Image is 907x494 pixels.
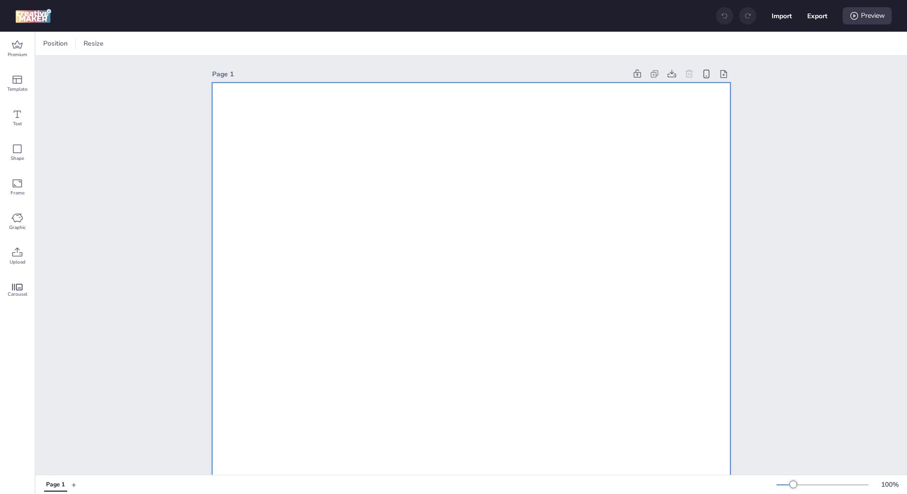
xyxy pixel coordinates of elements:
button: Import [772,6,792,26]
span: Resize [82,38,106,48]
span: Carousel [8,290,27,298]
span: Text [13,120,22,128]
button: + [72,476,76,493]
span: Shape [11,155,24,162]
span: Premium [8,51,27,59]
div: Page 1 [212,69,627,79]
span: Frame [11,189,24,197]
button: Export [807,6,827,26]
span: Upload [10,258,25,266]
div: Page 1 [46,481,65,489]
span: Template [7,85,27,93]
span: Graphic [9,224,26,231]
div: Preview [843,7,892,24]
img: logo Creative Maker [15,9,51,23]
div: Tabs [39,476,72,493]
div: 100 % [878,480,901,490]
span: Position [41,38,70,48]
